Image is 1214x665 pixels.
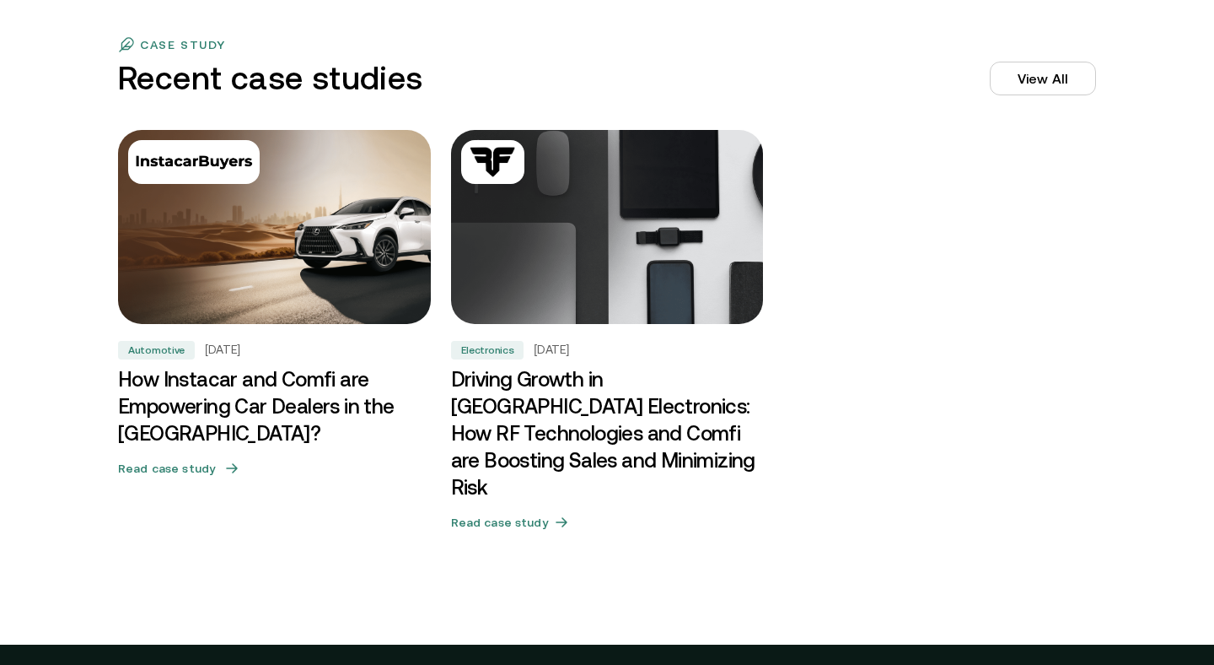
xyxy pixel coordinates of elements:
[534,343,569,358] h5: [DATE]
[990,62,1096,95] a: View All
[451,514,548,531] h5: Read case study
[118,460,215,477] h5: Read case study
[451,130,764,324] img: Driving Growth in UAE Electronics: How RF Technologies and Comfi are Boosting Sales and Minimizin...
[118,454,431,483] button: Read case study
[451,366,764,501] h3: Driving Growth in [GEOGRAPHIC_DATA] Electronics: How RF Technologies and Comfi are Boosting Sales...
[118,36,135,53] img: flag
[451,508,764,537] button: Read case study
[118,130,431,543] a: AutomotiveHow Instacar and Comfi are Empowering Car Dealers in the UAE?Automotive[DATE]How Instac...
[205,343,240,358] h5: [DATE]
[118,60,423,96] h3: Recent case studies
[451,130,764,543] a: ElectronicsDriving Growth in UAE Electronics: How RF Technologies and Comfi are Boosting Sales an...
[468,147,518,177] img: Electronics
[140,38,226,51] p: case study
[135,147,253,177] img: Automotive
[110,125,438,329] img: How Instacar and Comfi are Empowering Car Dealers in the UAE?
[451,341,524,360] div: Electronics
[118,366,431,447] h3: How Instacar and Comfi are Empowering Car Dealers in the [GEOGRAPHIC_DATA]?
[118,341,195,360] div: Automotive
